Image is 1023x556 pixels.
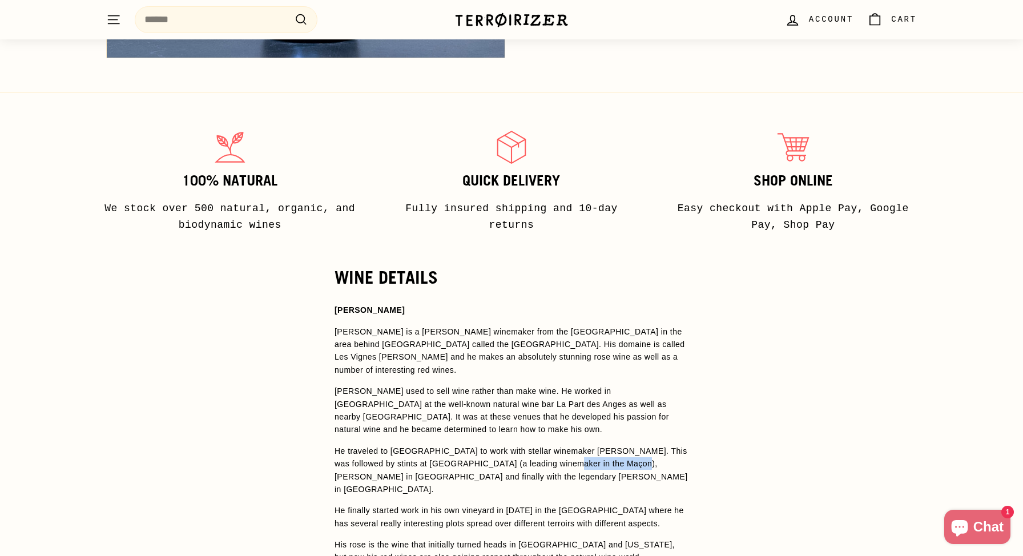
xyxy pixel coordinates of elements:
[665,173,921,189] h3: Shop Online
[891,13,917,26] span: Cart
[778,3,860,37] a: Account
[335,445,688,496] p: ç
[335,506,684,527] span: He finally started work in his own vineyard in [DATE] in the [GEOGRAPHIC_DATA] where he has sever...
[383,173,639,189] h3: Quick delivery
[335,459,688,494] span: on), [PERSON_NAME] in [GEOGRAPHIC_DATA] and finally with the legendary [PERSON_NAME] in [GEOGRAPH...
[335,325,688,377] p: [PERSON_NAME] is a [PERSON_NAME] winemaker from the [GEOGRAPHIC_DATA] in the area behind [GEOGRAP...
[809,13,853,26] span: Account
[102,200,358,233] p: We stock over 500 natural, organic, and biodynamic wines
[335,268,688,287] h2: WINE DETAILS
[383,200,639,233] p: Fully insured shipping and 10-day returns
[860,3,924,37] a: Cart
[335,305,405,315] strong: [PERSON_NAME]
[335,386,669,434] span: [PERSON_NAME] used to sell wine rather than make wine. He worked in [GEOGRAPHIC_DATA] at the well...
[102,173,358,189] h3: 100% Natural
[665,200,921,233] p: Easy checkout with Apple Pay, Google Pay, Shop Pay
[941,510,1014,547] inbox-online-store-chat: Shopify online store chat
[335,446,687,468] span: He traveled to [GEOGRAPHIC_DATA] to work with stellar winemaker [PERSON_NAME]. This was followed ...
